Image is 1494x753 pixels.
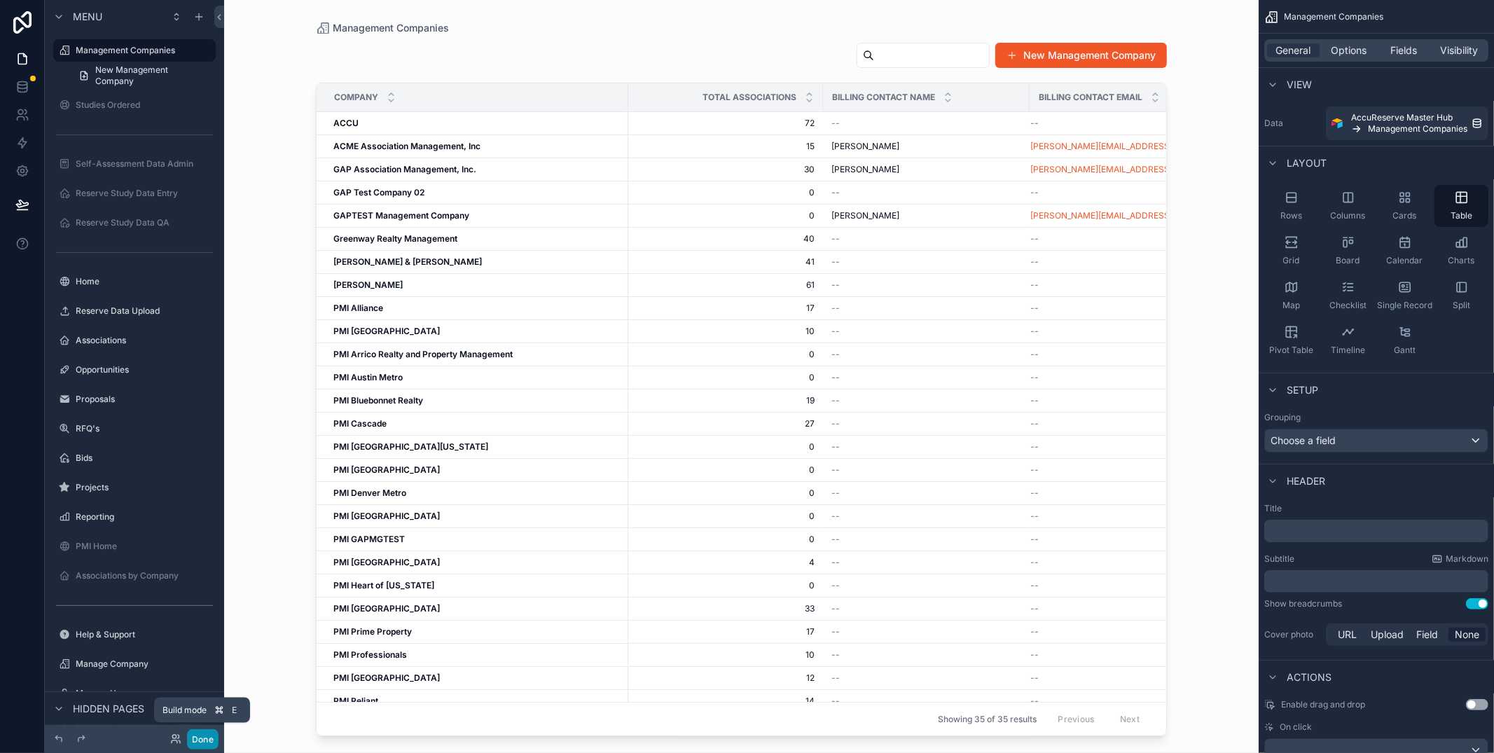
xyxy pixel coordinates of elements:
a: PMI Alliance [333,303,620,314]
strong: PMI [GEOGRAPHIC_DATA] [333,326,440,336]
strong: PMI Cascade [333,418,387,429]
strong: [PERSON_NAME] & [PERSON_NAME] [333,256,482,267]
div: scrollable content [1264,520,1488,542]
span: Layout [1287,156,1327,170]
strong: PMI Bluebonnet Realty [333,395,423,406]
a: [PERSON_NAME] [333,279,620,291]
a: Reserve Study Data Entry [53,182,216,205]
span: Actions [1287,670,1332,684]
button: Rows [1264,185,1318,227]
label: Projects [76,482,213,493]
span: Field [1416,628,1438,642]
label: Management Companies [76,45,207,56]
button: Table [1434,185,1488,227]
span: General [1276,43,1311,57]
a: GAP Association Management, Inc. [333,164,620,175]
strong: Greenway Realty Management [333,233,457,244]
label: Data [1264,118,1320,129]
a: AccuReserve Master HubManagement Companies [1326,106,1488,140]
span: Setup [1287,383,1318,397]
a: PMI Prime Property [333,626,620,637]
a: GAP Test Company 02 [333,187,620,198]
a: ACCU [333,118,620,129]
a: PMI Denver Metro [333,488,620,499]
a: PMI [GEOGRAPHIC_DATA] [333,326,620,337]
span: Fields [1391,43,1418,57]
label: Title [1264,503,1488,514]
strong: PMI [GEOGRAPHIC_DATA] [333,557,440,567]
strong: PMI Denver Metro [333,488,406,498]
a: PMI Austin Metro [333,372,620,383]
a: Projects [53,476,216,499]
label: Associations by Company [76,570,213,581]
label: Reserve Study Data QA [76,217,213,228]
label: Reserve Data Upload [76,305,213,317]
span: Grid [1283,255,1300,266]
a: PMI Bluebonnet Realty [333,395,620,406]
strong: PMI [GEOGRAPHIC_DATA] [333,603,440,614]
button: Cards [1378,185,1432,227]
strong: PMI [GEOGRAPHIC_DATA] [333,672,440,683]
span: Enable drag and drop [1281,699,1365,710]
a: New Management Company [70,64,216,87]
button: Board [1321,230,1375,272]
strong: PMI Heart of [US_STATE] [333,580,434,590]
label: Help & Support [76,629,213,640]
a: Associations by Company [53,565,216,587]
a: Proposals [53,388,216,410]
strong: PMI Alliance [333,303,383,313]
img: Airtable Logo [1332,118,1343,129]
span: AccuReserve Master Hub [1351,112,1453,123]
span: View [1287,78,1312,92]
a: Bids [53,447,216,469]
span: Single Record [1377,300,1432,311]
span: Management Companies [1368,123,1467,134]
a: Opportunities [53,359,216,381]
span: Charts [1448,255,1475,266]
span: Menu [73,10,102,24]
span: Upload [1371,628,1404,642]
span: Company [334,92,378,103]
strong: ACME Association Management, Inc [333,141,480,151]
a: Studies Ordered [53,94,216,116]
strong: PMI [GEOGRAPHIC_DATA] [333,464,440,475]
strong: PMI Austin Metro [333,372,403,382]
span: Hidden pages [73,702,144,716]
span: Markdown [1446,553,1488,565]
a: PMI Cascade [333,418,620,429]
button: Columns [1321,185,1375,227]
strong: ACCU [333,118,359,128]
label: Bids [76,453,213,464]
a: Management Companies [53,39,216,62]
a: RFQ's [53,417,216,440]
a: PMI Reliant [333,696,620,707]
label: Manage Company [76,658,213,670]
a: Self-Assessment Data Admin [53,153,216,175]
a: Greenway Realty Management [333,233,620,244]
label: Home [76,276,213,287]
a: [PERSON_NAME] & [PERSON_NAME] [333,256,620,268]
div: Show breadcrumbs [1264,598,1342,609]
label: RFQ's [76,423,213,434]
label: Studies Ordered [76,99,213,111]
span: Checklist [1329,300,1367,311]
strong: PMI Prime Property [333,626,412,637]
strong: GAP Test Company 02 [333,187,424,198]
span: Management Companies [1284,11,1383,22]
span: Table [1451,210,1472,221]
a: PMI [GEOGRAPHIC_DATA] [333,464,620,476]
span: New Management Company [95,64,207,87]
span: Columns [1331,210,1366,221]
a: Reserve Data Upload [53,300,216,322]
a: PMI [GEOGRAPHIC_DATA] [333,672,620,684]
span: Map [1282,300,1300,311]
label: Opportunities [76,364,213,375]
span: Build mode [162,705,207,716]
strong: PMI [GEOGRAPHIC_DATA][US_STATE] [333,441,488,452]
button: Timeline [1321,319,1375,361]
button: Checklist [1321,275,1375,317]
span: E [229,705,240,716]
span: On click [1280,721,1312,733]
span: Gantt [1394,345,1416,356]
label: Associations [76,335,213,346]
